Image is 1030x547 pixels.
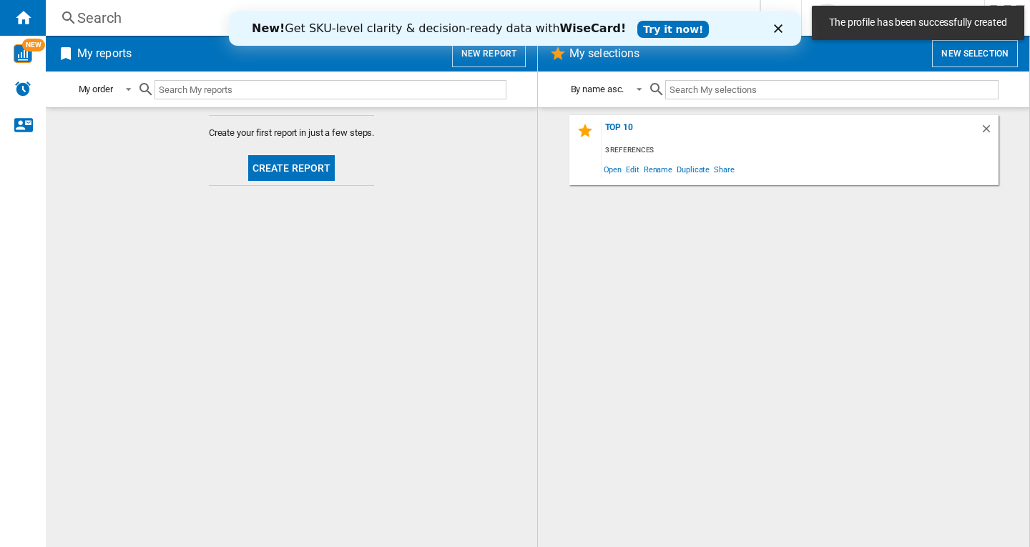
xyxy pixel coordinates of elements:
[14,80,31,97] img: alerts-logo.svg
[77,8,722,28] div: Search
[74,40,134,67] h2: My reports
[566,40,642,67] h2: My selections
[642,159,675,179] span: Rename
[712,159,737,179] span: Share
[624,159,642,179] span: Edit
[825,16,1011,30] span: The profile has been successfully created
[452,40,526,67] button: New report
[602,159,624,179] span: Open
[932,40,1018,67] button: New selection
[248,155,335,181] button: Create report
[229,11,801,46] iframe: Intercom live chat bannière
[602,122,980,142] div: Top 10
[22,39,45,51] span: NEW
[14,44,32,63] img: wise-card.svg
[154,80,506,99] input: Search My reports
[545,13,559,21] div: Fermer
[571,84,624,94] div: By name asc.
[602,142,999,159] div: 3 references
[79,84,113,94] div: My order
[675,159,712,179] span: Duplicate
[209,127,375,139] span: Create your first report in just a few steps.
[665,80,998,99] input: Search My selections
[980,122,999,142] div: Delete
